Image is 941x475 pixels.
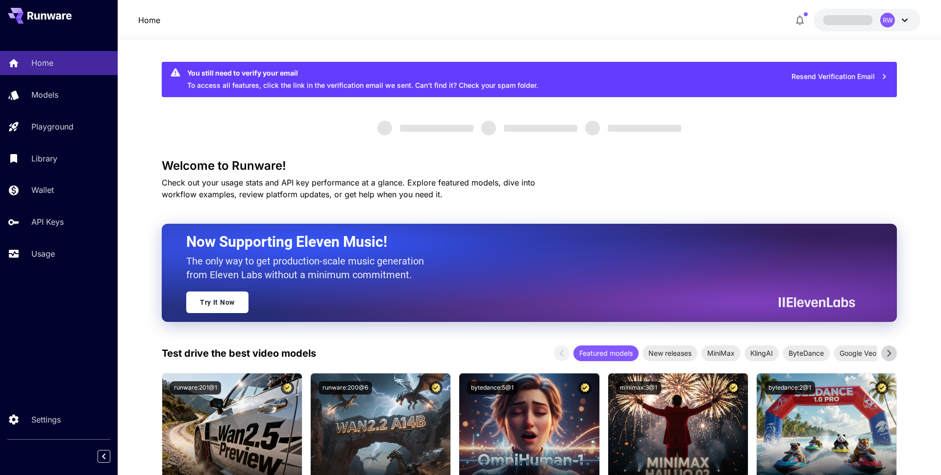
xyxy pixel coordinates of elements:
span: Featured models [573,348,639,358]
div: MiniMax [701,345,741,361]
div: Collapse sidebar [105,448,118,465]
p: Test drive the best video models [162,346,316,361]
button: Resend Verification Email [786,67,893,87]
button: Certified Model – Vetted for best performance and includes a commercial license. [875,381,889,395]
p: Library [31,153,57,164]
button: bytedance:2@1 [765,381,815,395]
p: API Keys [31,216,64,228]
h3: Welcome to Runware! [162,159,897,173]
p: Playground [31,121,74,132]
button: bytedance:5@1 [467,381,518,395]
button: Certified Model – Vetted for best performance and includes a commercial license. [727,381,740,395]
p: Models [31,89,58,101]
span: ByteDance [783,348,830,358]
p: Wallet [31,184,54,196]
button: Certified Model – Vetted for best performance and includes a commercial license. [578,381,592,395]
div: ByteDance [783,345,830,361]
p: Settings [31,414,61,425]
button: minimax:3@1 [616,381,661,395]
p: Usage [31,248,55,260]
button: runware:201@1 [170,381,221,395]
p: The only way to get production-scale music generation from Eleven Labs without a minimum commitment. [186,254,431,282]
button: RW [814,9,920,31]
nav: breadcrumb [138,14,160,26]
div: KlingAI [744,345,779,361]
a: Home [138,14,160,26]
span: Google Veo [834,348,882,358]
span: Check out your usage stats and API key performance at a glance. Explore featured models, dive int... [162,178,535,199]
button: runware:200@6 [319,381,372,395]
span: MiniMax [701,348,741,358]
span: KlingAI [744,348,779,358]
div: To access all features, click the link in the verification email we sent. Can’t find it? Check yo... [187,65,538,94]
a: Try It Now [186,291,248,313]
h2: Now Supporting Eleven Music! [186,233,848,251]
p: Home [31,57,53,69]
div: New releases [643,345,697,361]
div: Google Veo [834,345,882,361]
div: You still need to verify your email [187,68,538,78]
div: RW [880,13,895,27]
button: Certified Model – Vetted for best performance and includes a commercial license. [281,381,294,395]
div: Featured models [573,345,639,361]
button: Collapse sidebar [98,450,110,463]
span: New releases [643,348,697,358]
button: Certified Model – Vetted for best performance and includes a commercial license. [429,381,443,395]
